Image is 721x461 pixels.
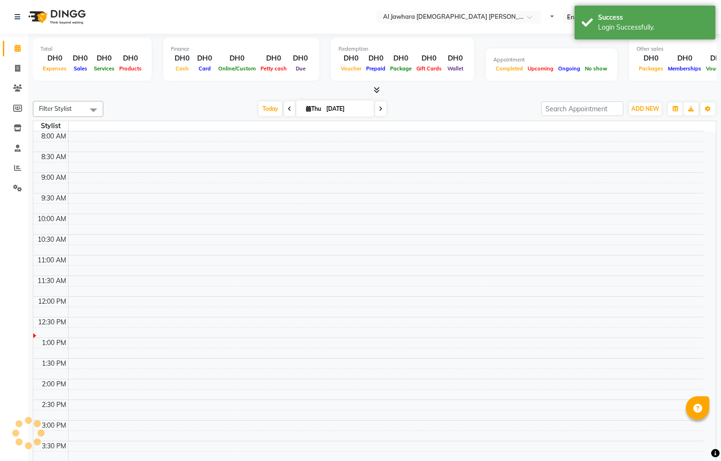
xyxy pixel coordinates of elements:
[117,53,144,64] div: DH0
[289,53,312,64] div: DH0
[216,65,258,72] span: Online/Custom
[414,53,444,64] div: DH0
[216,53,258,64] div: DH0
[92,65,117,72] span: Services
[666,65,704,72] span: Memberships
[39,173,68,183] div: 9:00 AM
[92,53,117,64] div: DH0
[414,65,444,72] span: Gift Cards
[171,45,312,53] div: Finance
[338,65,364,72] span: Voucher
[666,53,704,64] div: DH0
[36,214,68,224] div: 10:00 AM
[259,101,282,116] span: Today
[69,53,92,64] div: DH0
[258,65,289,72] span: Petty cash
[304,105,323,112] span: Thu
[444,53,467,64] div: DH0
[388,65,414,72] span: Package
[40,45,144,53] div: Total
[338,45,467,53] div: Redemption
[323,102,370,116] input: 2025-09-04
[541,101,623,116] input: Search Appointment
[33,121,68,131] div: Stylist
[36,235,68,245] div: 10:30 AM
[493,56,610,64] div: Appointment
[36,255,68,265] div: 11:00 AM
[493,65,525,72] span: Completed
[40,379,68,389] div: 2:00 PM
[36,276,68,286] div: 11:30 AM
[631,105,659,112] span: ADD NEW
[598,23,708,32] div: Login Successfully.
[364,65,388,72] span: Prepaid
[583,65,610,72] span: No show
[258,53,289,64] div: DH0
[445,65,466,72] span: Wallet
[40,441,68,451] div: 3:30 PM
[40,359,68,369] div: 1:30 PM
[39,152,68,162] div: 8:30 AM
[36,297,68,307] div: 12:00 PM
[40,421,68,430] div: 3:00 PM
[629,102,661,115] button: ADD NEW
[39,193,68,203] div: 9:30 AM
[40,53,69,64] div: DH0
[338,53,364,64] div: DH0
[24,4,88,30] img: logo
[388,53,414,64] div: DH0
[71,65,90,72] span: Sales
[637,65,666,72] span: Packages
[117,65,144,72] span: Products
[293,65,308,72] span: Due
[39,131,68,141] div: 8:00 AM
[40,338,68,348] div: 1:00 PM
[556,65,583,72] span: Ongoing
[36,317,68,327] div: 12:30 PM
[171,53,193,64] div: DH0
[40,65,69,72] span: Expenses
[364,53,388,64] div: DH0
[525,65,556,72] span: Upcoming
[40,400,68,410] div: 2:30 PM
[39,105,72,112] span: Filter Stylist
[193,53,216,64] div: DH0
[173,65,191,72] span: Cash
[196,65,213,72] span: Card
[598,13,708,23] div: Success
[637,53,666,64] div: DH0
